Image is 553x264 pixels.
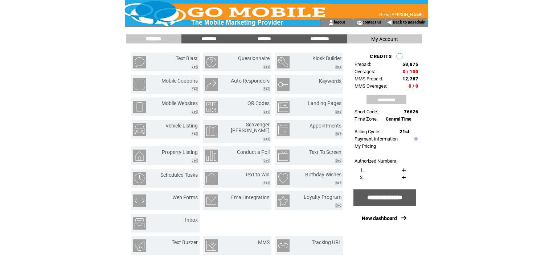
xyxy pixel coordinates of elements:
a: Appointments [310,123,341,129]
img: qr-codes.png [205,101,218,113]
img: video.png [192,110,198,114]
img: birthday-wishes.png [277,172,290,185]
img: property-listing.png [133,150,146,162]
img: email-integration.png [205,194,218,207]
img: video.png [192,65,198,69]
img: video.png [263,181,270,185]
span: 1. [360,167,364,173]
a: Text Buzzer [172,239,198,245]
span: Overages: [355,69,375,74]
a: New dashboard [362,215,397,221]
a: Text to Win [245,172,270,177]
img: text-to-screen.png [277,150,290,162]
span: 0 / 100 [403,69,418,74]
img: video.png [335,204,341,208]
a: Landing Pages [308,100,341,106]
img: mms.png [205,239,218,252]
img: web-forms.png [133,194,146,207]
img: questionnaire.png [205,56,218,68]
span: 58,875 [402,62,418,67]
img: video.png [263,65,270,69]
img: video.png [263,87,270,91]
span: My Account [371,36,398,42]
a: Email Integration [231,194,270,200]
a: Questionnaire [238,55,270,61]
a: Payment Information [355,136,398,142]
a: contact us [362,20,382,24]
img: mobile-coupons.png [133,78,146,91]
img: video.png [335,159,341,163]
span: 2. [360,175,364,180]
span: Central Time [386,117,411,122]
img: vehicle-listing.png [133,123,146,136]
img: appointments.png [277,123,290,136]
span: Billing Cycle: [355,129,380,134]
a: Text To Screen [309,149,341,155]
a: Text Blast [176,55,198,61]
span: CREDITS [370,54,392,59]
a: MMS [258,239,270,245]
span: Authorized Numbers: [355,158,397,164]
img: video.png [192,159,198,163]
img: video.png [335,65,341,69]
a: logout [334,20,345,24]
span: 76626 [404,109,418,114]
img: auto-responders.png [205,78,218,91]
a: Mobile Websites [161,100,198,106]
img: account_icon.gif [328,20,334,25]
img: video.png [192,87,198,91]
img: text-buzzer.png [133,239,146,252]
span: Short Code: [355,109,378,114]
img: video.png [263,137,270,141]
img: keywords.png [277,78,290,91]
span: MMS Overages: [355,83,387,89]
img: mobile-websites.png [133,101,146,113]
span: Time Zone: [355,116,378,122]
img: kiosk-builder.png [277,56,290,68]
span: 21st [400,129,409,134]
a: Kiosk Builder [312,55,341,61]
img: inbox.png [133,217,146,230]
a: Loyalty Program [304,194,341,200]
img: help.gif [413,137,418,141]
img: scavenger-hunt.png [205,125,218,138]
a: My Pricing [355,143,376,149]
a: Conduct a Poll [237,149,270,155]
a: Back to posadmin [393,20,425,25]
img: scheduled-tasks.png [133,172,146,185]
a: Tracking URL [312,239,341,245]
a: Inbox [185,217,198,223]
img: video.png [335,132,341,136]
img: loyalty-program.png [277,194,290,207]
img: conduct-a-poll.png [205,150,218,162]
a: Vehicle Listing [165,123,198,129]
img: text-blast.png [133,56,146,68]
img: landing-pages.png [277,101,290,113]
a: QR Codes [247,100,270,106]
a: Scheduled Tasks [160,172,198,178]
a: Mobile Coupons [161,78,198,84]
span: Hello [PERSON_NAME] [379,12,423,17]
a: Birthday Wishes [305,172,341,177]
a: Scavenger [PERSON_NAME] [231,122,270,133]
img: contact_us_icon.gif [357,20,362,25]
img: video.png [192,132,198,136]
span: 12,787 [402,76,418,81]
img: video.png [263,110,270,114]
img: video.png [335,181,341,185]
img: backArrow.gif [387,20,392,25]
a: Property Listing [162,149,198,155]
a: Auto Responders [231,78,270,84]
span: MMS Prepaid: [355,76,383,81]
span: Prepaid: [355,62,371,67]
img: video.png [335,110,341,114]
img: tracking-url.png [277,239,290,252]
img: text-to-win.png [205,172,218,185]
a: Web Forms [172,194,198,200]
a: Keywords [319,78,341,84]
span: 0 / 0 [409,83,418,89]
img: video.png [263,159,270,163]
